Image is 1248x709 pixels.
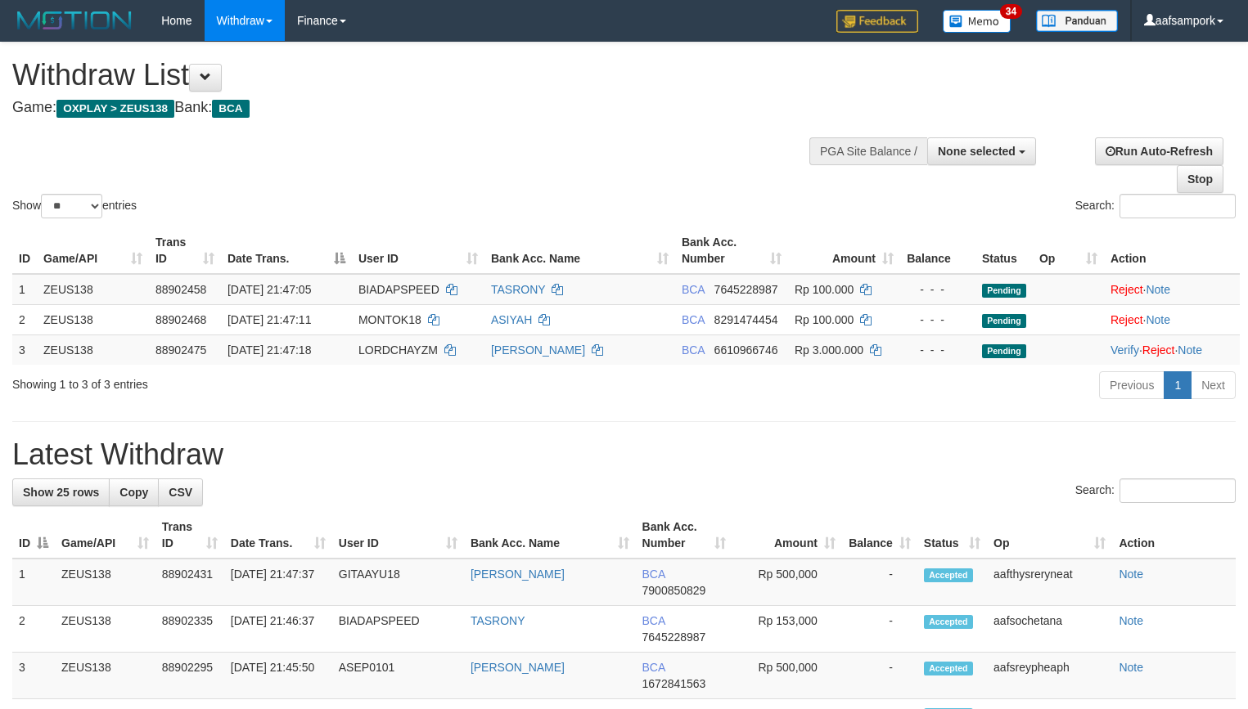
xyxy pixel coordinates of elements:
span: Rp 100.000 [795,283,854,296]
th: Trans ID: activate to sort column ascending [149,227,221,274]
input: Search: [1120,194,1236,218]
span: BCA [642,661,665,674]
th: Date Trans.: activate to sort column ascending [224,512,332,559]
td: · [1104,304,1240,334]
th: Amount: activate to sort column ascending [788,227,900,274]
button: None selected [927,137,1036,165]
a: Stop [1177,165,1223,193]
a: CSV [158,478,203,506]
th: User ID: activate to sort column ascending [352,227,484,274]
span: OXPLAY > ZEUS138 [56,100,174,118]
a: Reject [1111,313,1143,326]
span: 88902475 [155,343,206,357]
span: Copy [119,486,148,499]
td: aafsochetana [987,606,1112,653]
span: 88902468 [155,313,206,326]
input: Search: [1120,478,1236,503]
a: Run Auto-Refresh [1095,137,1223,165]
td: [DATE] 21:45:50 [224,653,332,699]
td: 2 [12,606,55,653]
td: aafsreypheaph [987,653,1112,699]
th: Balance [900,227,975,274]
span: LORDCHAYZM [358,343,438,357]
label: Search: [1075,194,1236,218]
th: Game/API: activate to sort column ascending [55,512,155,559]
th: Op: activate to sort column ascending [1033,227,1104,274]
a: TASRONY [491,283,545,296]
div: - - - [907,281,969,298]
h4: Game: Bank: [12,100,816,116]
h1: Latest Withdraw [12,438,1236,471]
span: BCA [212,100,249,118]
td: GITAAYU18 [332,559,464,606]
a: Note [1119,614,1143,627]
th: Bank Acc. Name: activate to sort column ascending [464,512,636,559]
th: Trans ID: activate to sort column ascending [155,512,224,559]
a: Reject [1142,343,1175,357]
span: Accepted [924,568,973,582]
a: 1 [1164,371,1192,399]
span: BCA [642,614,665,627]
td: ZEUS138 [37,334,149,365]
td: 2 [12,304,37,334]
span: Rp 3.000.000 [795,343,863,357]
td: · · [1104,334,1240,365]
td: - [842,606,917,653]
a: Note [1146,313,1170,326]
div: - - - [907,312,969,328]
td: 1 [12,274,37,305]
h1: Withdraw List [12,59,816,92]
td: 88902335 [155,606,224,653]
span: 88902458 [155,283,206,296]
span: Show 25 rows [23,486,99,499]
th: User ID: activate to sort column ascending [332,512,464,559]
div: Showing 1 to 3 of 3 entries [12,370,507,393]
td: [DATE] 21:46:37 [224,606,332,653]
th: Amount: activate to sort column ascending [732,512,842,559]
span: Copy 6610966746 to clipboard [714,343,778,357]
td: Rp 500,000 [732,559,842,606]
th: Bank Acc. Name: activate to sort column ascending [484,227,675,274]
th: ID: activate to sort column descending [12,512,55,559]
span: [DATE] 21:47:05 [228,283,311,296]
td: 1 [12,559,55,606]
td: 88902431 [155,559,224,606]
span: BCA [642,568,665,581]
span: None selected [938,145,1016,158]
a: Reject [1111,283,1143,296]
td: Rp 500,000 [732,653,842,699]
a: Show 25 rows [12,478,110,506]
th: Date Trans.: activate to sort column descending [221,227,352,274]
img: Button%20Memo.svg [943,10,1011,33]
th: Action [1104,227,1240,274]
span: [DATE] 21:47:11 [228,313,311,326]
th: Action [1112,512,1236,559]
a: Copy [109,478,159,506]
td: 3 [12,334,37,365]
a: Next [1191,371,1236,399]
th: Balance: activate to sort column ascending [842,512,917,559]
span: Copy 7645228987 to clipboard [714,283,778,296]
td: [DATE] 21:47:37 [224,559,332,606]
td: ZEUS138 [55,606,155,653]
td: · [1104,274,1240,305]
td: - [842,559,917,606]
a: Note [1119,661,1143,674]
th: Status: activate to sort column ascending [917,512,987,559]
img: MOTION_logo.png [12,8,137,33]
a: Verify [1111,343,1139,357]
img: Feedback.jpg [836,10,918,33]
span: [DATE] 21:47:18 [228,343,311,357]
a: [PERSON_NAME] [471,568,565,581]
span: Copy 7900850829 to clipboard [642,584,706,597]
td: ZEUS138 [37,274,149,305]
span: MONTOK18 [358,313,421,326]
div: PGA Site Balance / [809,137,927,165]
th: Bank Acc. Number: activate to sort column ascending [636,512,733,559]
a: TASRONY [471,614,525,627]
span: Accepted [924,615,973,629]
span: Pending [982,344,1026,358]
a: Note [1146,283,1170,296]
label: Search: [1075,478,1236,503]
label: Show entries [12,194,137,218]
